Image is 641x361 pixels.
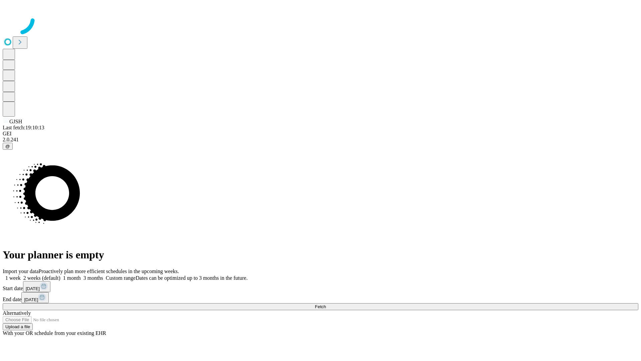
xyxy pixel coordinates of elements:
[3,310,31,316] span: Alternatively
[23,275,60,281] span: 2 weeks (default)
[3,323,33,330] button: Upload a file
[63,275,81,281] span: 1 month
[3,137,638,143] div: 2.0.241
[3,292,638,303] div: End date
[39,268,179,274] span: Proactively plan more efficient schedules in the upcoming weeks.
[315,304,326,309] span: Fetch
[21,292,49,303] button: [DATE]
[5,144,10,149] span: @
[3,330,106,336] span: With your OR schedule from your existing EHR
[3,249,638,261] h1: Your planner is empty
[136,275,247,281] span: Dates can be optimized up to 3 months in the future.
[83,275,103,281] span: 3 months
[5,275,21,281] span: 1 week
[3,303,638,310] button: Fetch
[3,281,638,292] div: Start date
[26,286,40,291] span: [DATE]
[9,119,22,124] span: GJSH
[3,143,13,150] button: @
[3,131,638,137] div: GEI
[106,275,136,281] span: Custom range
[24,297,38,302] span: [DATE]
[23,281,50,292] button: [DATE]
[3,268,39,274] span: Import your data
[3,125,44,130] span: Last fetch: 19:10:13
